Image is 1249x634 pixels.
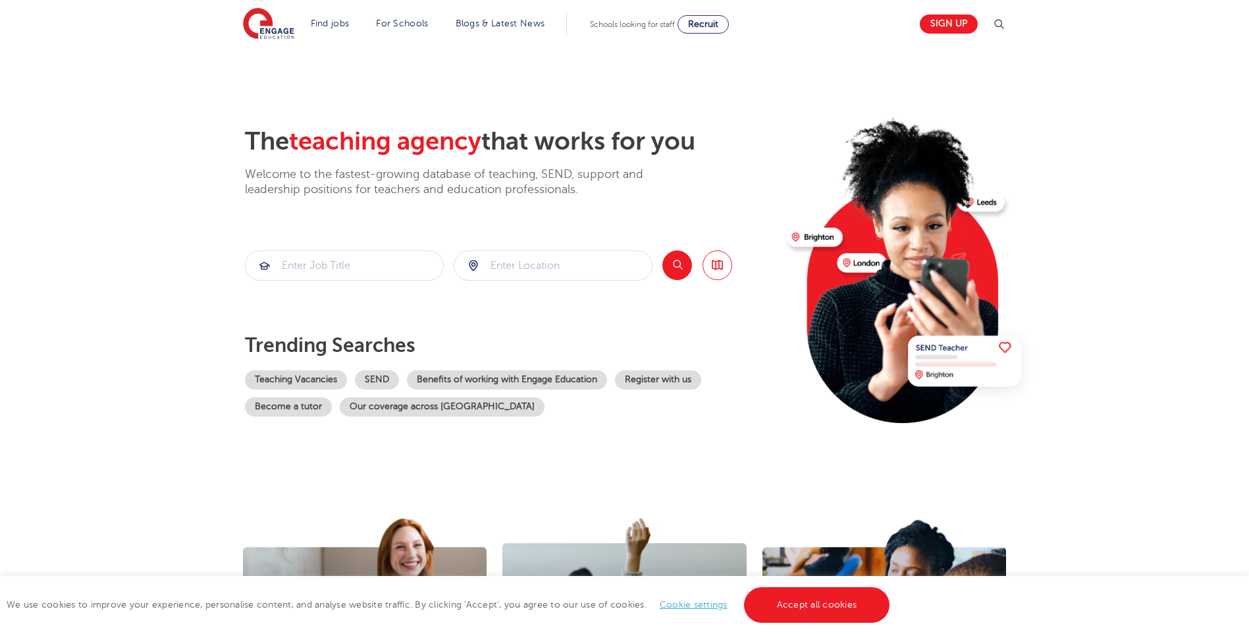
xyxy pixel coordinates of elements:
[245,250,444,281] div: Submit
[245,167,679,198] p: Welcome to the fastest-growing database of teaching, SEND, support and leadership positions for t...
[662,250,692,280] button: Search
[660,600,728,610] a: Cookie settings
[678,15,729,34] a: Recruit
[289,127,481,156] span: teaching agency
[340,397,545,417] a: Our coverage across [GEOGRAPHIC_DATA]
[407,370,607,389] a: Benefits of working with Engage Education
[688,19,718,29] span: Recruit
[245,333,776,357] p: Trending searches
[615,370,701,389] a: Register with us
[245,127,776,157] h2: The that works for you
[920,14,978,34] a: Sign up
[590,20,675,29] span: Schools looking for staff
[454,251,652,280] input: Submit
[744,587,890,623] a: Accept all cookies
[454,250,652,281] div: Submit
[245,397,332,417] a: Become a tutor
[456,18,545,28] a: Blogs & Latest News
[7,600,893,610] span: We use cookies to improve your experience, personalise content, and analyse website traffic. By c...
[376,18,428,28] a: For Schools
[246,251,443,280] input: Submit
[245,370,347,389] a: Teaching Vacancies
[243,8,294,41] img: Engage Education
[311,18,350,28] a: Find jobs
[355,370,399,389] a: SEND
